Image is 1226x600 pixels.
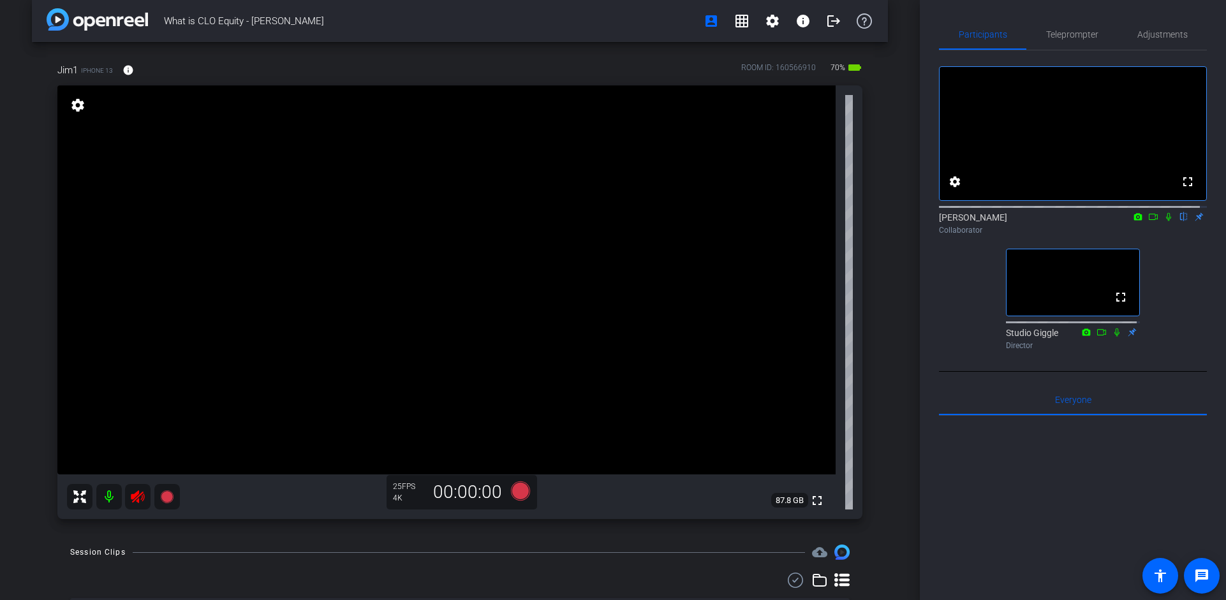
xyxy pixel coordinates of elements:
[939,224,1207,236] div: Collaborator
[69,98,87,113] mat-icon: settings
[1194,568,1209,583] mat-icon: message
[959,30,1007,39] span: Participants
[947,174,963,189] mat-icon: settings
[47,8,148,31] img: app-logo
[1153,568,1168,583] mat-icon: accessibility
[741,62,816,80] div: ROOM ID: 160566910
[393,493,425,503] div: 4K
[70,546,126,559] div: Session Clips
[734,13,750,29] mat-icon: grid_on
[939,211,1207,236] div: [PERSON_NAME]
[402,482,415,491] span: FPS
[122,64,134,76] mat-icon: info
[164,8,696,34] span: What is CLO Equity - [PERSON_NAME]
[795,13,811,29] mat-icon: info
[1137,30,1188,39] span: Adjustments
[1046,30,1098,39] span: Teleprompter
[826,13,841,29] mat-icon: logout
[393,481,425,492] div: 25
[812,545,827,560] mat-icon: cloud_upload
[1006,340,1140,351] div: Director
[809,493,825,508] mat-icon: fullscreen
[847,60,862,75] mat-icon: battery_std
[771,493,808,508] span: 87.8 GB
[425,481,510,503] div: 00:00:00
[1176,210,1192,222] mat-icon: flip
[1006,326,1140,351] div: Studio Giggle
[834,545,850,560] img: Session clips
[829,57,847,78] span: 70%
[704,13,719,29] mat-icon: account_box
[81,66,113,75] span: iPhone 13
[1055,395,1091,404] span: Everyone
[1113,289,1128,305] mat-icon: fullscreen
[812,545,827,560] span: Destinations for your clips
[765,13,780,29] mat-icon: settings
[1180,174,1195,189] mat-icon: fullscreen
[57,63,78,77] span: Jim1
